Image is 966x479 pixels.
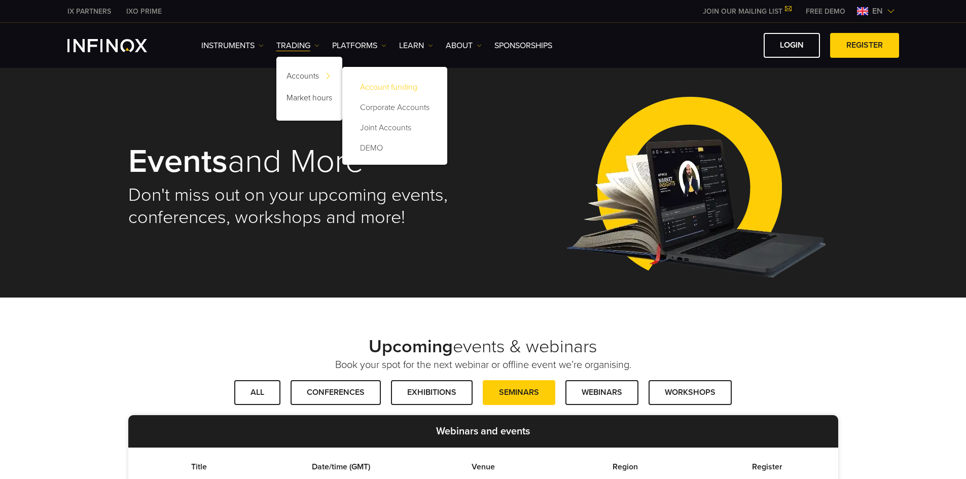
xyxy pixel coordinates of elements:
h2: events & webinars [128,336,838,358]
a: INFINOX MENU [798,6,853,17]
a: LOGIN [764,33,820,58]
a: TRADING [276,40,319,52]
span: en [868,5,887,17]
a: DEMO [352,138,437,158]
a: ALL [234,380,280,405]
a: SPONSORSHIPS [494,40,552,52]
a: Joint Accounts [352,118,437,138]
h2: Don't miss out on your upcoming events, conferences, workshops and more! [128,184,469,229]
a: WORKSHOPS [649,380,732,405]
strong: Webinars and events [436,425,530,437]
p: Book your spot for the next webinar or offline event we’re organising. [128,358,838,372]
a: Corporate Accounts [352,97,437,118]
a: EXHIBITIONS [391,380,473,405]
a: Account funding [352,77,437,97]
a: Instruments [201,40,264,52]
a: JOIN OUR MAILING LIST [695,7,798,16]
a: Learn [399,40,433,52]
a: PLATFORMS [332,40,386,52]
a: Market hours [276,89,342,110]
a: WEBINARS [565,380,638,405]
a: INFINOX [119,6,169,17]
a: ABOUT [446,40,482,52]
strong: Events [128,141,228,181]
a: Accounts [276,67,342,89]
a: CONFERENCES [291,380,381,405]
a: REGISTER [830,33,899,58]
strong: Upcoming [369,336,453,357]
h1: and More [128,144,469,179]
a: INFINOX Logo [67,39,171,52]
a: SEMINARS [483,380,555,405]
a: INFINOX [60,6,119,17]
